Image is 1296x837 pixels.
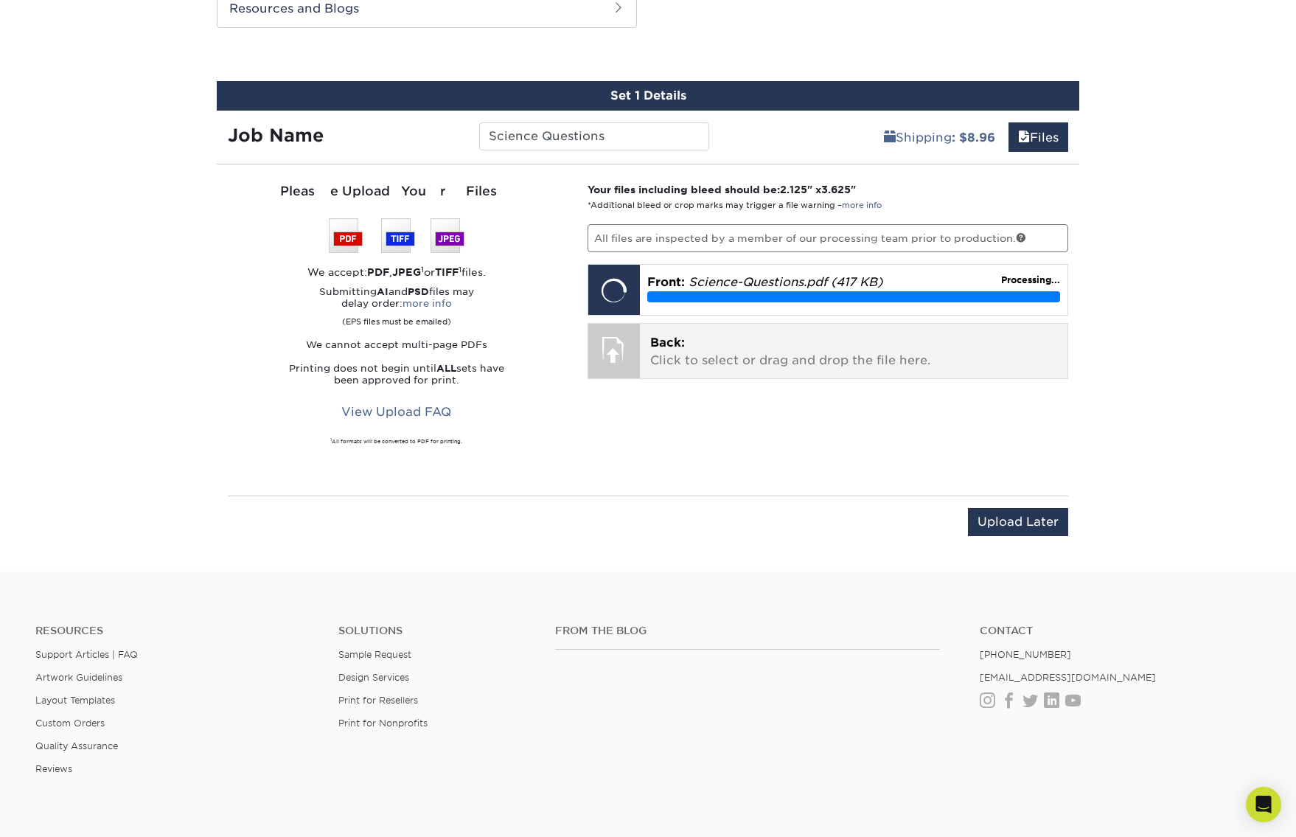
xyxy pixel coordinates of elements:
[367,266,389,278] strong: PDF
[35,718,105,729] a: Custom Orders
[408,286,429,297] strong: PSD
[228,286,565,327] p: Submitting and files may delay order:
[1018,131,1030,145] span: files
[35,649,138,660] a: Support Articles | FAQ
[1008,122,1068,152] a: Files
[821,184,851,195] span: 3.625
[217,81,1079,111] div: Set 1 Details
[228,265,565,279] div: We accept: , or files.
[228,363,565,386] p: Printing does not begin until sets have been approved for print.
[588,224,1069,252] p: All files are inspected by a member of our processing team prior to production.
[650,334,1058,369] p: Click to select or drag and drop the file here.
[338,625,533,637] h4: Solutions
[479,122,708,150] input: Enter a job name
[874,122,1005,152] a: Shipping: $8.96
[35,672,122,683] a: Artwork Guidelines
[228,125,324,146] strong: Job Name
[329,218,464,253] img: We accept: PSD, TIFF, or JPEG (JPG)
[980,672,1156,683] a: [EMAIL_ADDRESS][DOMAIN_NAME]
[650,336,685,350] span: Back:
[884,131,896,145] span: shipping
[35,763,72,774] a: Reviews
[338,695,418,706] a: Print for Resellers
[377,286,389,297] strong: AI
[436,363,456,374] strong: ALL
[35,625,316,637] h4: Resources
[588,184,856,195] strong: Your files including bleed should be: " x "
[35,695,115,706] a: Layout Templates
[338,649,411,660] a: Sample Request
[228,438,565,445] div: All formats will be converted to PDF for printing.
[1246,787,1281,822] div: Open Intercom Messenger
[780,184,807,195] span: 2.125
[330,437,332,442] sup: 1
[35,740,118,751] a: Quality Assurance
[459,265,461,274] sup: 1
[689,275,882,289] em: Science-Questions.pdf (417 KB)
[403,298,452,309] a: more info
[588,201,882,210] small: *Additional bleed or crop marks may trigger a file warning –
[392,266,421,278] strong: JPEG
[555,625,940,637] h4: From the Blog
[228,339,565,351] p: We cannot accept multi-page PDFs
[338,718,428,729] a: Print for Nonprofits
[842,201,882,210] a: more info
[968,508,1068,536] input: Upload Later
[980,625,1261,637] a: Contact
[647,275,685,289] span: Front:
[421,265,424,274] sup: 1
[952,131,995,145] b: : $8.96
[342,310,451,327] small: (EPS files must be emailed)
[435,266,459,278] strong: TIFF
[980,649,1071,660] a: [PHONE_NUMBER]
[332,398,461,426] a: View Upload FAQ
[228,182,565,201] div: Please Upload Your Files
[338,672,409,683] a: Design Services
